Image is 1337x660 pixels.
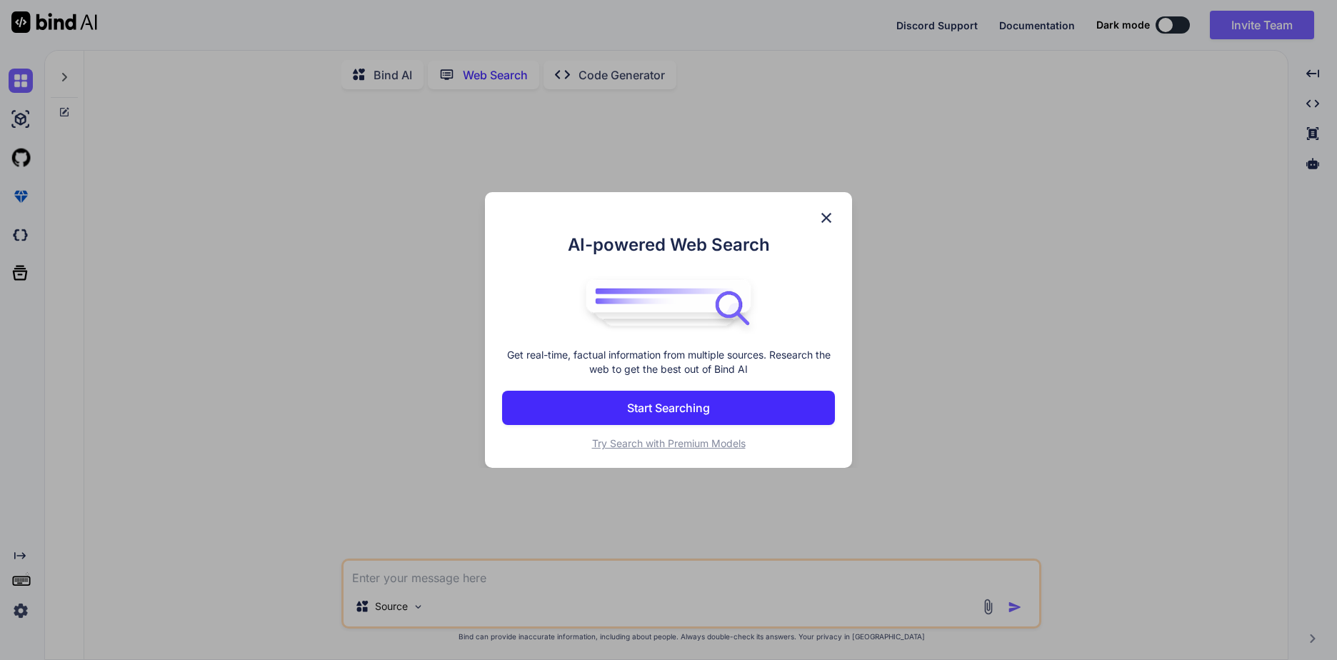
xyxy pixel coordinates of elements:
h1: AI-powered Web Search [502,232,836,258]
p: Get real-time, factual information from multiple sources. Research the web to get the best out of... [502,348,836,376]
img: bind logo [576,272,761,334]
button: Start Searching [502,391,836,425]
span: Try Search with Premium Models [592,437,746,449]
p: Start Searching [627,399,710,416]
img: close [818,209,835,226]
